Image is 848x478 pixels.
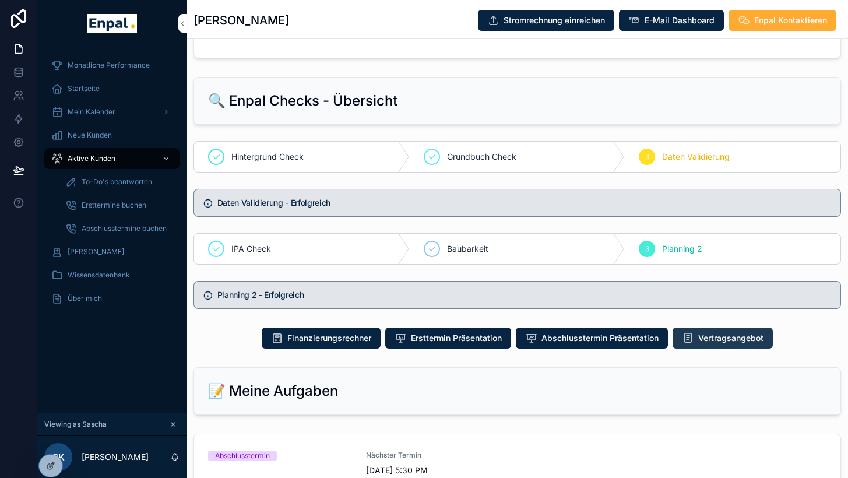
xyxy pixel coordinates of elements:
[68,294,102,303] span: Über mich
[231,243,271,255] span: IPA Check
[68,84,100,93] span: Startseite
[662,151,730,163] span: Daten Validierung
[504,15,605,26] span: Stromrechnung einreichen
[44,125,180,146] a: Neue Kunden
[44,241,180,262] a: [PERSON_NAME]
[68,61,150,70] span: Monatliche Performance
[82,201,146,210] span: Ersttermine buchen
[68,270,130,280] span: Wissensdatenbank
[541,332,659,344] span: Abschlusstermin Präsentation
[478,10,614,31] button: Stromrechnung einreichen
[82,451,149,463] p: [PERSON_NAME]
[44,101,180,122] a: Mein Kalender
[44,265,180,286] a: Wissensdatenbank
[37,47,187,324] div: scrollable content
[208,92,397,110] h2: 🔍 Enpal Checks - Übersicht
[447,243,488,255] span: Baubarkeit
[645,15,715,26] span: E-Mail Dashboard
[366,465,510,476] span: [DATE] 5:30 PM
[193,12,289,29] h1: [PERSON_NAME]
[68,247,124,256] span: [PERSON_NAME]
[82,177,152,187] span: To-Do's beantworten
[68,107,115,117] span: Mein Kalender
[44,55,180,76] a: Monatliche Performance
[366,451,510,460] span: Nächster Termin
[44,420,107,429] span: Viewing as Sascha
[58,171,180,192] a: To-Do's beantworten
[87,14,136,33] img: App logo
[411,332,502,344] span: Ersttermin Präsentation
[262,328,381,349] button: Finanzierungsrechner
[217,199,831,207] h5: Daten Validierung - Erfolgreich
[729,10,836,31] button: Enpal Kontaktieren
[52,450,65,464] span: SK
[754,15,827,26] span: Enpal Kontaktieren
[82,224,167,233] span: Abschlusstermine buchen
[385,328,511,349] button: Ersttermin Präsentation
[516,328,668,349] button: Abschlusstermin Präsentation
[68,131,112,140] span: Neue Kunden
[645,244,649,254] span: 3
[447,151,516,163] span: Grundbuch Check
[44,78,180,99] a: Startseite
[58,218,180,239] a: Abschlusstermine buchen
[619,10,724,31] button: E-Mail Dashboard
[68,154,115,163] span: Aktive Kunden
[698,332,763,344] span: Vertragsangebot
[208,382,338,400] h2: 📝 Meine Aufgaben
[58,195,180,216] a: Ersttermine buchen
[44,288,180,309] a: Über mich
[287,332,371,344] span: Finanzierungsrechner
[44,148,180,169] a: Aktive Kunden
[645,152,649,161] span: 3
[673,328,773,349] button: Vertragsangebot
[217,291,831,299] h5: Planning 2 - Erfolgreich
[215,451,270,461] div: Abschlusstermin
[662,243,702,255] span: Planning 2
[231,151,304,163] span: Hintergrund Check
